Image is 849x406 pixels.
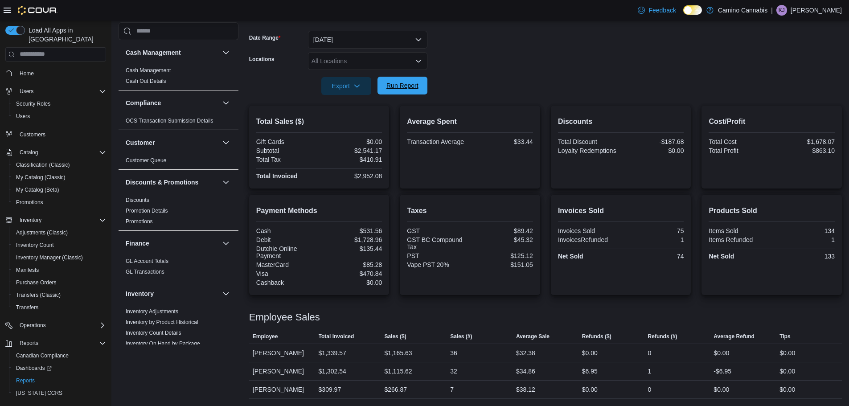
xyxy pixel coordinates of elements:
span: Transfers (Classic) [12,290,106,300]
div: $863.10 [774,147,835,154]
div: 7 [450,384,454,395]
span: Users [20,88,33,95]
div: PST [407,252,468,259]
a: Classification (Classic) [12,160,74,170]
a: Promotion Details [126,208,168,214]
span: Dashboards [16,365,52,372]
span: Security Roles [16,100,50,107]
a: Dashboards [9,362,110,374]
div: $2,541.17 [321,147,382,154]
div: $1,302.54 [319,366,346,377]
button: Reports [16,338,42,349]
a: Inventory Adjustments [126,308,178,315]
div: Loyalty Redemptions [558,147,619,154]
div: $1,339.57 [319,348,346,358]
div: $32.38 [516,348,535,358]
a: GL Account Totals [126,258,168,264]
h3: Cash Management [126,48,181,57]
button: Inventory Count [9,239,110,251]
div: $38.12 [516,384,535,395]
button: Users [9,110,110,123]
span: Sales ($) [384,333,406,340]
div: $0.00 [623,147,684,154]
div: $85.28 [321,261,382,268]
a: Dashboards [12,363,55,373]
span: Dashboards [12,363,106,373]
div: Discounts & Promotions [119,195,238,230]
div: Invoices Sold [558,227,619,234]
button: Export [321,77,371,95]
span: Inventory by Product Historical [126,319,198,326]
strong: Net Sold [558,253,583,260]
div: Customer [119,155,238,169]
span: Promotions [16,199,43,206]
span: Average Sale [516,333,550,340]
div: 0 [648,384,652,395]
div: Visa [256,270,317,277]
span: Operations [16,320,106,331]
button: Inventory [126,289,219,298]
div: [PERSON_NAME] [249,362,315,380]
a: Inventory Count Details [126,330,181,336]
p: [PERSON_NAME] [791,5,842,16]
div: 133 [774,253,835,260]
span: Manifests [12,265,106,275]
input: Dark Mode [683,5,702,15]
a: Customers [16,129,49,140]
span: Promotion Details [126,207,168,214]
h2: Invoices Sold [558,205,684,216]
span: Load All Apps in [GEOGRAPHIC_DATA] [25,26,106,44]
button: Discounts & Promotions [221,177,231,188]
div: $33.44 [472,138,533,145]
div: $6.95 [582,366,598,377]
h3: Compliance [126,98,161,107]
a: Transfers [12,302,42,313]
span: Total Invoiced [319,333,354,340]
span: Refunds ($) [582,333,611,340]
div: Total Profit [709,147,770,154]
div: $1,165.63 [384,348,412,358]
div: Total Tax [256,156,317,163]
span: Run Report [386,81,418,90]
div: Kevin Josephs [776,5,787,16]
button: Transfers [9,301,110,314]
button: Users [16,86,37,97]
a: GL Transactions [126,269,164,275]
span: Promotions [12,197,106,208]
h2: Discounts [558,116,684,127]
div: InvoicesRefunded [558,236,619,243]
div: 1 [623,236,684,243]
div: Dutchie Online Payment [256,245,317,259]
button: My Catalog (Beta) [9,184,110,196]
span: Canadian Compliance [12,350,106,361]
div: 74 [623,253,684,260]
a: Cash Out Details [126,78,166,84]
h3: Customer [126,138,155,147]
p: Camino Cannabis [718,5,767,16]
button: Discounts & Promotions [126,178,219,187]
div: MasterCard [256,261,317,268]
div: $0.00 [714,384,729,395]
span: Average Refund [714,333,755,340]
button: [DATE] [308,31,427,49]
span: GL Account Totals [126,258,168,265]
button: Cash Management [126,48,219,57]
span: Feedback [648,6,676,15]
span: Operations [20,322,46,329]
a: Inventory by Product Historical [126,319,198,325]
span: Cash Management [126,67,171,74]
span: Security Roles [12,98,106,109]
span: OCS Transaction Submission Details [126,117,213,124]
span: Customer Queue [126,157,166,164]
span: Adjustments (Classic) [12,227,106,238]
div: $1,115.62 [384,366,412,377]
button: Customers [2,128,110,141]
a: Inventory Manager (Classic) [12,252,86,263]
span: Inventory Count [16,242,54,249]
div: GST BC Compound Tax [407,236,468,250]
a: Security Roles [12,98,54,109]
button: Classification (Classic) [9,159,110,171]
span: Inventory [16,215,106,226]
div: Items Refunded [709,236,770,243]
